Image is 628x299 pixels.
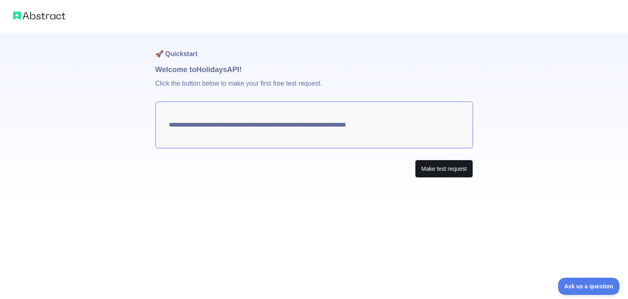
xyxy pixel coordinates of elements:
[13,10,65,21] img: Abstract logo
[558,278,620,295] iframe: Toggle Customer Support
[155,33,473,64] h1: 🚀 Quickstart
[155,75,473,102] p: Click the button below to make your first free test request.
[415,160,473,178] button: Make test request
[155,64,473,75] h1: Welcome to Holidays API!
